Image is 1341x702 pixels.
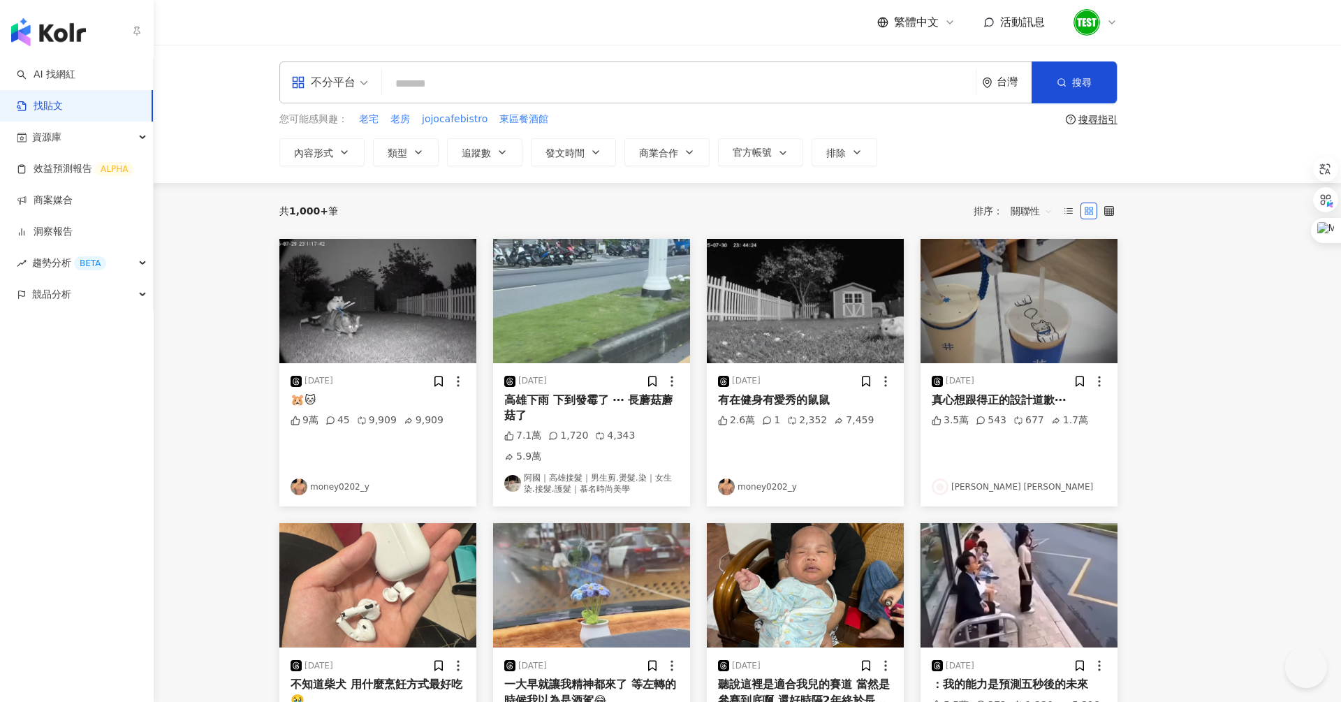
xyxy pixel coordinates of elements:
span: 商業合作 [639,147,678,159]
div: ：我的能力是預測五秒後的未來 [932,677,1106,692]
img: KOL Avatar [291,478,307,495]
button: 商業合作 [624,138,710,166]
div: 9,909 [357,414,397,427]
img: post-image [279,523,476,648]
a: KOL Avatar阿國｜高雄接髮｜男生剪.燙髮.染｜女生染.接髮.護髮｜慕名時尚美學 [504,472,679,496]
a: KOL Avatar[PERSON_NAME] [PERSON_NAME] [932,478,1106,495]
div: 543 [976,414,1006,427]
span: 搜尋 [1072,77,1092,88]
button: jojocafebistro [421,112,488,127]
span: 您可能感興趣： [279,112,348,126]
span: 競品分析 [32,279,71,310]
div: [DATE] [305,660,333,672]
div: 9萬 [291,414,318,427]
span: 關聯性 [1011,200,1053,222]
div: BETA [74,256,106,270]
button: 追蹤數 [447,138,522,166]
div: 677 [1013,414,1044,427]
span: 資源庫 [32,122,61,153]
div: 7,459 [834,414,874,427]
div: 共 筆 [279,205,338,217]
img: KOL Avatar [932,478,948,495]
a: 商案媒合 [17,193,73,207]
a: 洞察報告 [17,225,73,239]
img: logo [11,18,86,46]
div: 搜尋指引 [1078,114,1117,125]
a: KOL Avatarmoney0202_y [718,478,893,495]
a: 找貼文 [17,99,63,113]
span: 內容形式 [294,147,333,159]
span: question-circle [1066,115,1076,124]
div: [DATE] [305,375,333,387]
div: 45 [325,414,350,427]
span: 活動訊息 [1000,15,1045,29]
iframe: Help Scout Beacon - Open [1285,646,1327,688]
div: 🐹🐱 [291,393,465,408]
img: KOL Avatar [504,475,521,492]
div: 2,352 [787,414,827,427]
span: 東區餐酒館 [499,112,548,126]
div: 有在健身有愛秀的鼠鼠 [718,393,893,408]
span: 繁體中文 [894,15,939,30]
span: rise [17,258,27,268]
img: KOL Avatar [718,478,735,495]
div: 1.7萬 [1051,414,1088,427]
span: 類型 [388,147,407,159]
img: post-image [493,239,690,363]
img: post-image [921,239,1117,363]
img: post-image [707,239,904,363]
img: post-image [707,523,904,648]
button: 發文時間 [531,138,616,166]
a: searchAI 找網紅 [17,68,75,82]
button: 老房 [390,112,411,127]
div: [DATE] [732,660,761,672]
div: 台灣 [997,76,1032,88]
div: 不分平台 [291,71,356,94]
div: 1 [762,414,780,427]
img: post-image [921,523,1117,648]
button: 搜尋 [1032,61,1117,103]
div: 9,909 [404,414,444,427]
a: KOL Avatarmoney0202_y [291,478,465,495]
div: [DATE] [946,375,974,387]
span: 1,000+ [289,205,328,217]
img: post-image [493,523,690,648]
div: 高雄下雨 下到發霉了 ⋯ 長蘑菇蘑菇了 [504,393,679,424]
span: 排除 [826,147,846,159]
span: appstore [291,75,305,89]
span: 追蹤數 [462,147,491,159]
div: [DATE] [518,660,547,672]
span: environment [982,78,992,88]
span: 發文時間 [545,147,585,159]
div: [DATE] [518,375,547,387]
button: 官方帳號 [718,138,803,166]
button: 類型 [373,138,439,166]
div: 1,720 [548,429,588,443]
span: 老房 [390,112,410,126]
div: 2.6萬 [718,414,755,427]
span: 趨勢分析 [32,247,106,279]
span: jojocafebistro [422,112,488,126]
img: post-image [279,239,476,363]
div: 7.1萬 [504,429,541,443]
button: 內容形式 [279,138,365,166]
div: [DATE] [732,375,761,387]
span: 官方帳號 [733,147,772,158]
div: 5.9萬 [504,450,541,464]
div: 4,343 [595,429,635,443]
div: [DATE] [946,660,974,672]
a: 效益預測報告ALPHA [17,162,133,176]
button: 老宅 [358,112,379,127]
span: 老宅 [359,112,379,126]
button: 排除 [812,138,877,166]
div: 真心想跟得正的設計道歉⋯ [932,393,1106,408]
button: 東區餐酒館 [499,112,549,127]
